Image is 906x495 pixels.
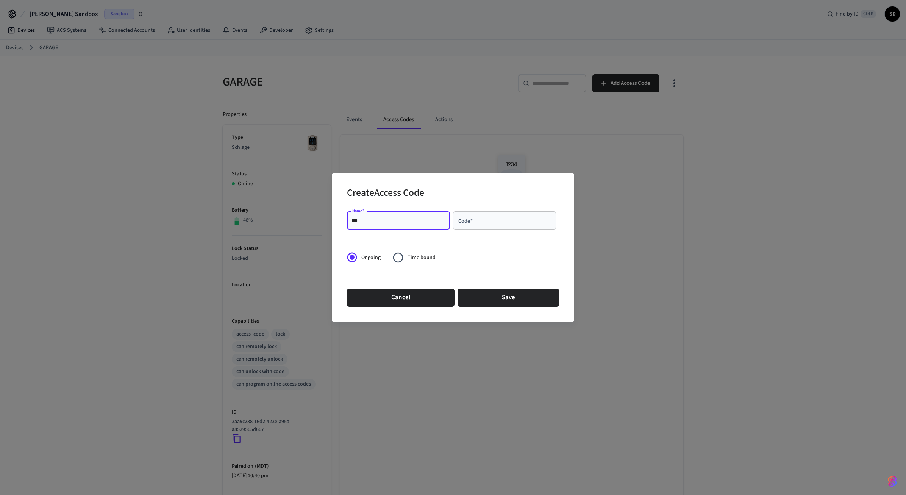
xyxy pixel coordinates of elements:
[352,208,364,214] label: Name
[347,289,455,307] button: Cancel
[361,254,381,262] span: Ongoing
[408,254,436,262] span: Time bound
[888,475,897,487] img: SeamLogoGradient.69752ec5.svg
[458,289,559,307] button: Save
[347,182,424,205] h2: Create Access Code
